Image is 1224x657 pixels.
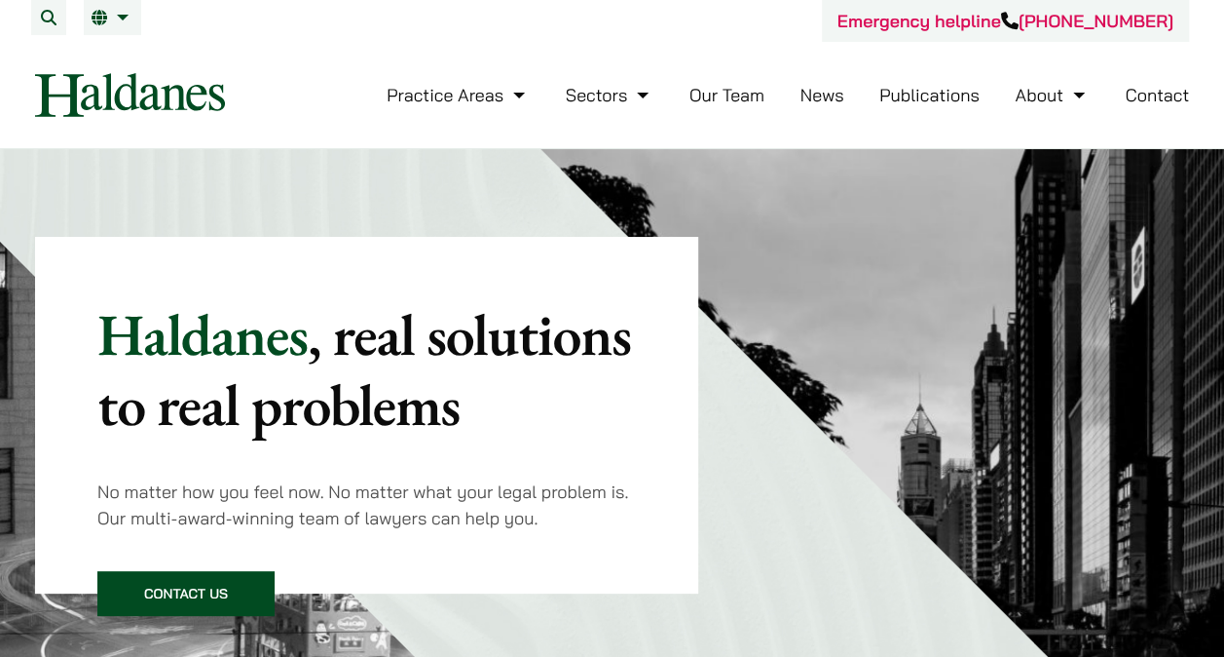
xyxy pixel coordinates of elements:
a: Practice Areas [387,84,530,106]
a: Publications [879,84,980,106]
a: Contact [1125,84,1189,106]
img: Logo of Haldanes [35,73,225,117]
a: EN [92,10,133,25]
p: No matter how you feel now. No matter what your legal problem is. Our multi-award-winning team of... [97,479,636,531]
mark: , real solutions to real problems [97,296,631,443]
a: News [800,84,844,106]
a: Contact Us [97,571,275,616]
a: Emergency helpline[PHONE_NUMBER] [837,10,1173,32]
a: Sectors [566,84,653,106]
p: Haldanes [97,299,636,440]
a: Our Team [689,84,764,106]
a: About [1015,84,1089,106]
